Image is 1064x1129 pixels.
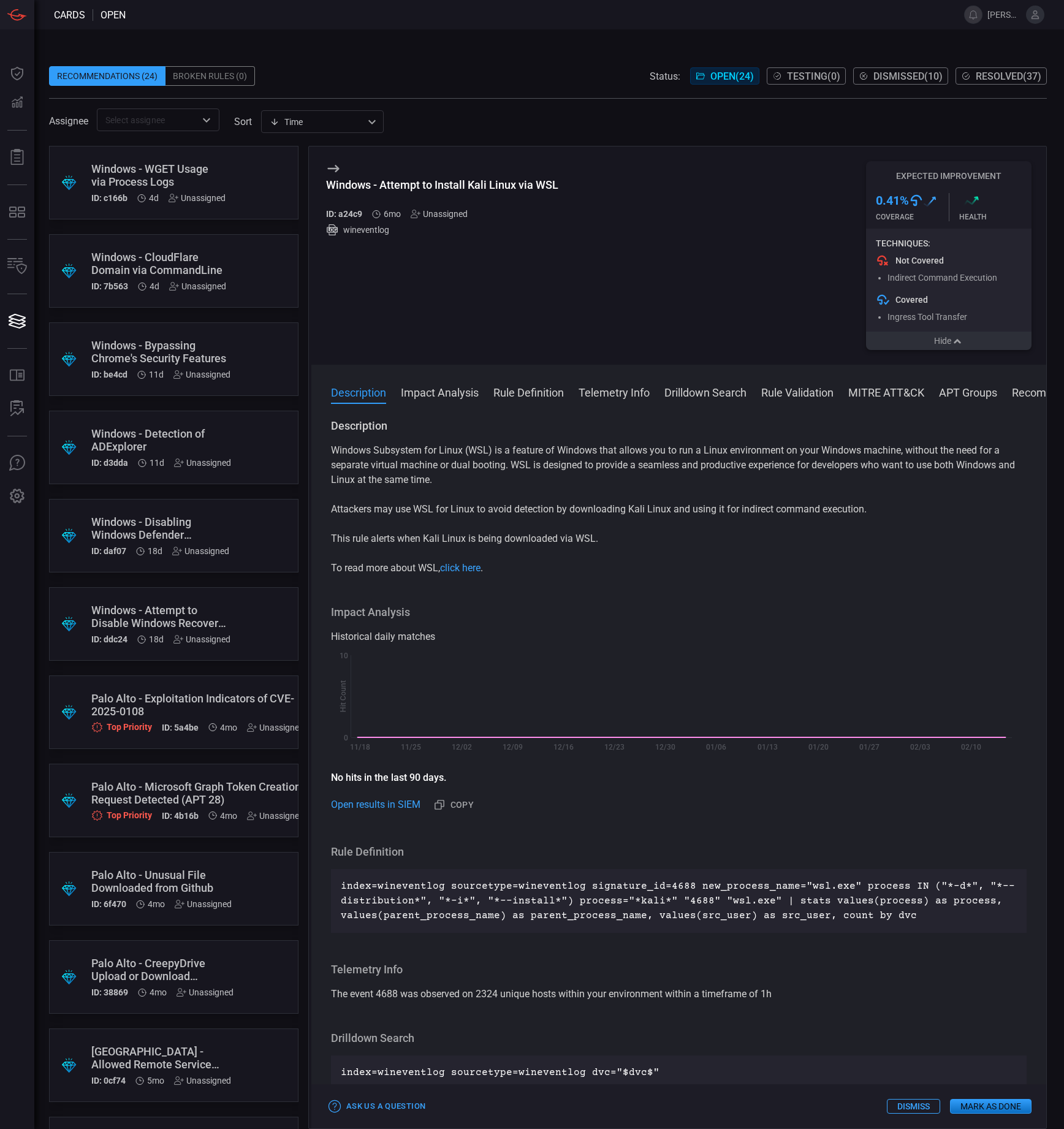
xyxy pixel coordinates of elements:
[91,780,304,806] div: Palo Alto - Microsoft Graph Token Creation Request Detected (APT 28)
[175,899,232,909] div: Unassigned
[247,723,304,732] div: Unassigned
[2,361,32,390] button: Rule Catalog
[664,384,747,399] button: Drilldown Search
[150,458,164,468] span: Aug 11, 2025 4:43 AM
[604,743,625,751] text: 12/23
[411,209,468,219] div: Unassigned
[270,116,364,128] div: Time
[987,10,1021,20] span: [PERSON_NAME][EMAIL_ADDRESS][PERSON_NAME][DOMAIN_NAME]
[401,384,479,399] button: Impact Analysis
[331,561,1027,576] p: To read more about WSL, .
[150,987,167,997] span: Apr 08, 2025 2:15 AM
[887,312,967,322] span: Ingress Tool Transfer
[950,1099,1032,1114] button: Mark as Done
[331,845,1027,859] h3: Rule Definition
[162,811,199,821] h5: ID: 4b16b
[91,957,234,983] div: Palo Alto - CreepyDrive Upload or Download Detected (POLONIUM)
[331,531,1027,546] p: This rule alerts when Kali Linux is being downloaded via WSL.
[876,193,909,208] h3: 0.41 %
[91,339,230,365] div: Windows - Bypassing Chrome's Security Features
[430,795,479,815] button: Copy
[148,899,165,909] span: Apr 08, 2025 2:15 AM
[49,66,165,86] div: Recommendations (24)
[331,384,386,399] button: Description
[956,67,1047,85] button: Resolved(37)
[961,743,981,751] text: 02/10
[91,193,127,203] h5: ID: c166b
[761,384,834,399] button: Rule Validation
[91,1045,231,1071] div: Palo Alto - Allowed Remote Service Traffic From Remote IP
[220,723,237,732] span: Apr 15, 2025 7:04 AM
[876,238,1022,248] div: Techniques:
[91,515,229,541] div: Windows - Disabling Windows Defender Notifications
[848,384,924,399] button: MITRE ATT&CK
[939,384,997,399] button: APT Groups
[331,772,446,783] strong: No hits in the last 90 days.
[706,743,726,751] text: 01/06
[758,743,778,751] text: 01/13
[150,281,159,291] span: Aug 18, 2025 9:27 AM
[2,143,32,172] button: Reports
[493,384,564,399] button: Rule Definition
[91,546,126,556] h5: ID: daf07
[503,743,523,751] text: 12/09
[650,70,680,82] span: Status:
[91,987,128,997] h5: ID: 38869
[49,115,88,127] span: Assignee
[177,987,234,997] div: Unassigned
[767,67,846,85] button: Testing(0)
[876,292,1022,307] div: Covered
[341,879,1017,923] p: index=wineventlog sourcetype=wineventlog signature_id=4688 new_process_name="wsl.exe" process IN ...
[91,899,126,909] h5: ID: 6f470
[91,458,128,468] h5: ID: d3dda
[2,252,32,281] button: Inventory
[690,67,759,85] button: Open(24)
[162,723,199,733] h5: ID: 5a4be
[148,546,162,556] span: Aug 04, 2025 3:17 AM
[101,9,126,21] span: open
[959,213,1032,221] div: Health
[174,458,231,468] div: Unassigned
[859,743,880,751] text: 01/27
[91,281,128,291] h5: ID: 7b563
[808,743,829,751] text: 01/20
[331,1031,1027,1046] h3: Drilldown Search
[384,209,401,219] span: Feb 17, 2025 8:42 AM
[326,178,558,191] div: Windows - Attempt to Install Kali Linux via WSL
[341,1065,1017,1080] p: index=wineventlog sourcetype=wineventlog dvc="$dvc$"
[2,394,32,424] button: ALERT ANALYSIS
[91,162,226,188] div: Windows - WGET Usage via Process Logs
[91,1076,126,1085] h5: ID: 0cf74
[326,224,558,236] div: wineventlog
[579,384,650,399] button: Telemetry Info
[198,112,215,129] button: Open
[787,70,840,82] span: Testing ( 0 )
[326,209,362,219] h5: ID: a24c9
[553,743,574,751] text: 12/16
[331,502,1027,517] p: Attackers may use WSL for Linux to avoid detection by downloading Kali Linux and using it for ind...
[169,281,226,291] div: Unassigned
[172,546,229,556] div: Unassigned
[91,721,152,733] div: Top Priority
[2,197,32,227] button: MITRE - Detection Posture
[331,605,1027,620] h3: Impact Analysis
[2,306,32,336] button: Cards
[173,634,230,644] div: Unassigned
[876,213,949,221] div: Coverage
[887,273,997,283] span: Indirect Command Execution
[169,193,226,203] div: Unassigned
[910,743,930,751] text: 02/03
[853,67,948,85] button: Dismissed(10)
[976,70,1041,82] span: Resolved ( 37 )
[173,370,230,379] div: Unassigned
[234,116,252,127] label: sort
[401,743,421,751] text: 11/25
[340,652,348,660] text: 10
[331,629,1027,644] div: Historical daily matches
[101,112,196,127] input: Select assignee
[149,193,159,203] span: Aug 18, 2025 9:27 AM
[149,634,164,644] span: Aug 04, 2025 3:17 AM
[326,1097,428,1116] button: Ask Us a Question
[165,66,255,86] div: Broken Rules (0)
[350,743,370,751] text: 11/18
